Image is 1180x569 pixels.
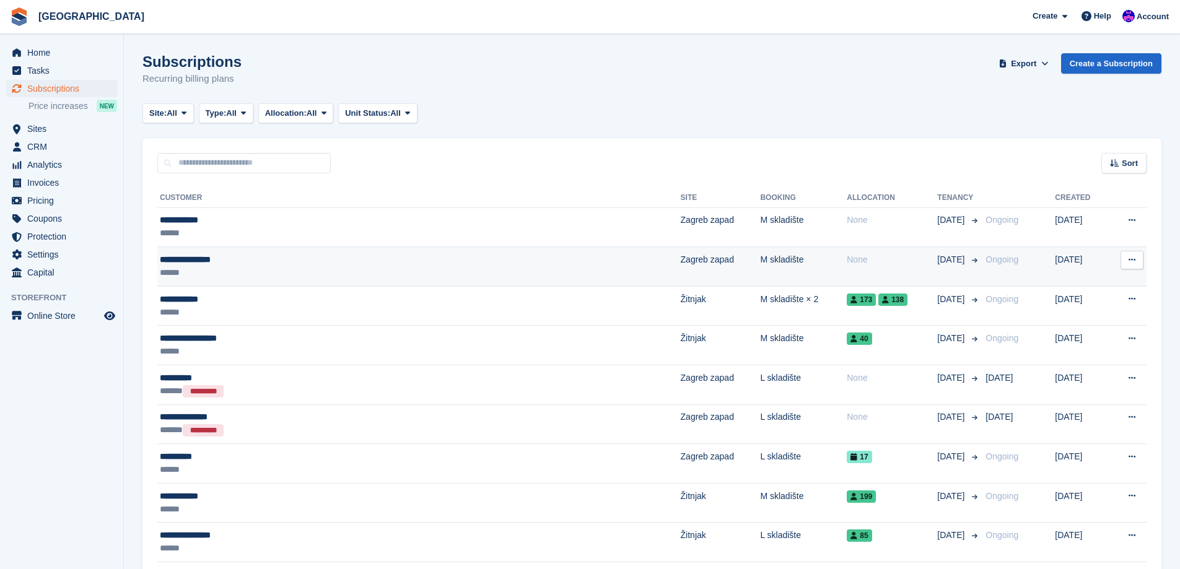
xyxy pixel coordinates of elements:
[997,53,1051,74] button: Export
[28,99,117,113] a: Price increases NEW
[937,253,967,266] span: [DATE]
[1094,10,1111,22] span: Help
[6,246,117,263] a: menu
[1122,157,1138,170] span: Sort
[937,410,967,423] span: [DATE]
[1055,444,1108,484] td: [DATE]
[937,293,967,306] span: [DATE]
[6,80,117,97] a: menu
[6,228,117,245] a: menu
[1055,207,1108,247] td: [DATE]
[847,529,872,542] span: 85
[149,107,167,119] span: Site:
[390,107,401,119] span: All
[206,107,227,119] span: Type:
[27,44,102,61] span: Home
[847,410,937,423] div: None
[27,156,102,173] span: Analytics
[102,308,117,323] a: Preview store
[986,491,1018,501] span: Ongoing
[1055,247,1108,287] td: [DATE]
[760,523,847,562] td: L skladište
[937,529,967,542] span: [DATE]
[986,294,1018,304] span: Ongoing
[681,188,761,208] th: Site
[1055,286,1108,326] td: [DATE]
[760,188,847,208] th: Booking
[681,444,761,484] td: Zagreb zapad
[27,307,102,324] span: Online Store
[226,107,237,119] span: All
[6,264,117,281] a: menu
[6,192,117,209] a: menu
[1055,188,1108,208] th: Created
[937,188,981,208] th: Tenancy
[1055,483,1108,523] td: [DATE]
[986,215,1018,225] span: Ongoing
[986,333,1018,343] span: Ongoing
[847,214,937,227] div: None
[937,490,967,503] span: [DATE]
[847,188,937,208] th: Allocation
[847,451,872,463] span: 17
[847,332,872,345] span: 40
[33,6,149,27] a: [GEOGRAPHIC_DATA]
[6,156,117,173] a: menu
[258,103,334,124] button: Allocation: All
[681,326,761,365] td: Žitnjak
[6,174,117,191] a: menu
[28,100,88,112] span: Price increases
[1055,523,1108,562] td: [DATE]
[1055,365,1108,405] td: [DATE]
[986,412,1013,422] span: [DATE]
[27,192,102,209] span: Pricing
[760,207,847,247] td: M skladište
[1122,10,1135,22] img: Ivan Gačić
[6,307,117,324] a: menu
[6,138,117,155] a: menu
[10,7,28,26] img: stora-icon-8386f47178a22dfd0bd8f6a31ec36ba5ce8667c1dd55bd0f319d3a0aa187defe.svg
[142,103,194,124] button: Site: All
[847,293,876,306] span: 173
[27,228,102,245] span: Protection
[1137,11,1169,23] span: Account
[847,253,937,266] div: None
[681,207,761,247] td: Zagreb zapad
[847,490,876,503] span: 199
[27,120,102,137] span: Sites
[937,371,967,384] span: [DATE]
[6,44,117,61] a: menu
[760,365,847,405] td: L skladište
[6,120,117,137] a: menu
[878,293,907,306] span: 138
[167,107,177,119] span: All
[1033,10,1057,22] span: Create
[986,451,1018,461] span: Ongoing
[27,80,102,97] span: Subscriptions
[937,214,967,227] span: [DATE]
[1055,404,1108,444] td: [DATE]
[142,53,242,70] h1: Subscriptions
[986,373,1013,383] span: [DATE]
[157,188,681,208] th: Customer
[681,365,761,405] td: Zagreb zapad
[338,103,417,124] button: Unit Status: All
[760,286,847,326] td: M skladište × 2
[1011,58,1036,70] span: Export
[986,530,1018,540] span: Ongoing
[27,174,102,191] span: Invoices
[11,292,123,304] span: Storefront
[199,103,253,124] button: Type: All
[937,332,967,345] span: [DATE]
[27,264,102,281] span: Capital
[27,62,102,79] span: Tasks
[1061,53,1161,74] a: Create a Subscription
[760,483,847,523] td: M skladište
[27,246,102,263] span: Settings
[6,62,117,79] a: menu
[760,444,847,484] td: L skladište
[760,247,847,287] td: M skladište
[760,404,847,444] td: L skladište
[265,107,307,119] span: Allocation:
[97,100,117,112] div: NEW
